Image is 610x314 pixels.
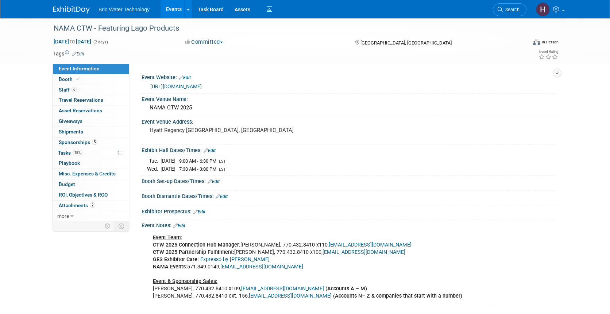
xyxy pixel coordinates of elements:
b: CTW 2025 Partnership Fulfillment: [153,249,234,255]
div: Event Notes: [142,220,557,229]
a: Staff6 [53,85,129,95]
a: Sponsorships5 [53,137,129,148]
div: In-Person [541,39,559,45]
a: [EMAIL_ADDRESS][DOMAIN_NAME] [329,242,412,248]
a: Misc. Expenses & Credits [53,169,129,179]
a: [URL][DOMAIN_NAME] [150,84,202,89]
td: Wed. [147,165,161,173]
span: Misc. Expenses & Credits [59,171,116,177]
span: to [69,39,76,44]
span: Playbook [59,160,80,166]
div: Event Venue Address: [142,116,557,125]
span: Attachments [59,202,95,208]
div: [PERSON_NAME], 770.432.8410 x110, [PERSON_NAME], 770.432.8410 x100, ​571.349.0149, [PERSON_NAME],... [148,230,476,304]
div: Booth Dismantle Dates/Times: [142,191,557,200]
div: Booth Set-up Dates/Times: [142,176,557,185]
div: Exhibitor Prospectus: [142,206,557,216]
span: [DATE] [DATE] [53,38,92,45]
i: Booth reservation complete [76,77,80,81]
span: ROI, Objectives & ROO [59,192,108,198]
span: 6 [72,87,77,92]
td: Toggle Event Tabs [114,221,129,231]
td: Tue. [147,157,161,165]
a: Asset Reservations [53,106,129,116]
span: EST [219,167,226,172]
div: Event Rating [538,50,558,54]
div: NAMA CTW - Featuring Lago Products [51,22,516,35]
b: (Accounts A – M) [325,286,367,292]
span: Event Information [59,66,100,71]
div: Event Website: [142,72,557,81]
span: 7:30 AM - 3:00 PM [179,166,216,172]
a: Edit [72,51,84,57]
a: Edit [179,75,191,80]
a: [EMAIL_ADDRESS][DOMAIN_NAME] [323,249,405,255]
span: Asset Reservations [59,108,102,113]
img: ExhibitDay [53,6,90,13]
a: Travel Reservations [53,95,129,105]
a: Booth [53,74,129,85]
span: Sponsorships [59,139,97,145]
span: Staff [59,87,77,93]
u: Event Team: [153,234,182,241]
a: [EMAIL_ADDRESS][DOMAIN_NAME] [220,264,303,270]
a: Search [493,3,526,16]
span: Budget [59,181,75,187]
span: Giveaways [59,118,82,124]
a: Edit [208,179,220,184]
a: Edit [193,209,205,214]
span: Shipments [59,129,83,135]
a: ROI, Objectives & ROO [53,190,129,200]
a: Edit [173,223,185,228]
a: Playbook [53,158,129,168]
span: [GEOGRAPHIC_DATA], [GEOGRAPHIC_DATA] [360,40,452,46]
span: more [57,213,69,219]
b: NAMA Events: [153,264,187,270]
b: (Accounts N– Z & companies that start with a number) [333,293,462,299]
span: Brio Water Technology [99,7,150,12]
a: Shipments [53,127,129,137]
button: Committed [182,38,226,46]
span: 9:00 AM - 6:30 PM [179,158,216,164]
b: GES Exhibitor Care: [153,256,199,263]
img: Harry Mesak [536,3,550,16]
div: Event Venue Name: [142,94,557,103]
span: 5 [92,139,97,145]
a: [EMAIL_ADDRESS][DOMAIN_NAME] [249,293,332,299]
span: EST [219,159,226,164]
a: Tasks18% [53,148,129,158]
a: Edit [216,194,228,199]
td: Tags [53,50,84,57]
span: 2 [90,202,95,208]
div: Event Format [483,38,559,49]
b: CTW 2025 Connection Hub Manager: [153,242,240,248]
a: Attachments2 [53,201,129,211]
a: Expresso by [PERSON_NAME] [200,256,270,263]
td: [DATE] [161,157,175,165]
img: Format-Inperson.png [533,39,540,45]
span: (2 days) [93,40,108,44]
td: [DATE] [161,165,175,173]
div: Exhibit Hall Dates/Times: [142,145,557,154]
u: Event & Sponsorship Sales: [153,278,217,284]
span: Travel Reservations [59,97,103,103]
a: Budget [53,179,129,190]
a: more [53,211,129,221]
pre: Hyatt Regency [GEOGRAPHIC_DATA], [GEOGRAPHIC_DATA] [150,127,306,133]
span: Tasks [58,150,82,156]
a: [EMAIL_ADDRESS][DOMAIN_NAME] [241,286,324,292]
span: Booth [59,76,81,82]
span: 18% [73,150,82,155]
span: Search [503,7,520,12]
a: Giveaways [53,116,129,127]
td: Personalize Event Tab Strip [101,221,114,231]
a: Edit [204,148,216,153]
div: NAMA CTW 2025 [147,102,551,113]
a: Event Information [53,64,129,74]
